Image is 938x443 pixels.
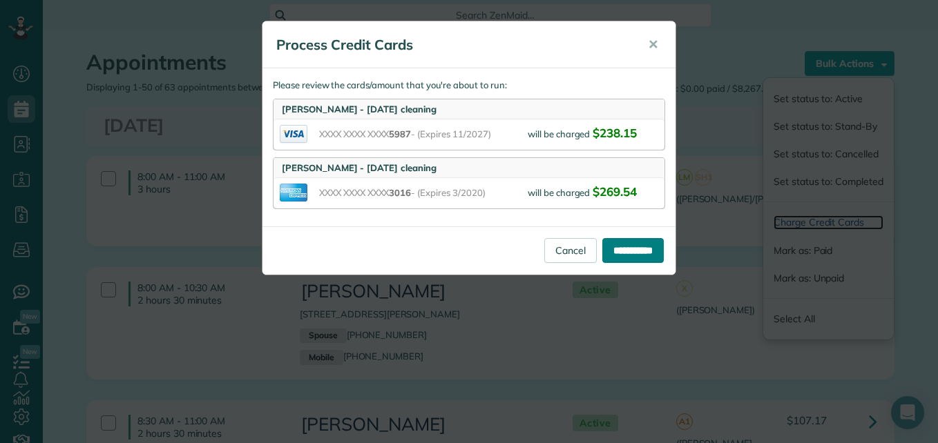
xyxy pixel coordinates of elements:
[274,158,664,178] div: [PERSON_NAME] - [DATE] cleaning
[274,99,664,119] div: [PERSON_NAME] - [DATE] cleaning
[528,125,659,144] div: will be charged
[319,128,528,141] span: XXXX XXXX XXXX - (Expires 11/2027)
[528,184,659,203] div: will be charged
[319,186,528,199] span: XXXX XXXX XXXX - (Expires 3/2020)
[648,37,658,52] span: ✕
[262,68,676,226] div: Please review the cards/amount that you're about to run:
[544,238,597,263] a: Cancel
[389,128,411,139] span: 5987
[593,184,637,199] span: $269.54
[389,187,411,198] span: 3016
[276,35,629,55] h5: Process Credit Cards
[593,126,637,140] span: $238.15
